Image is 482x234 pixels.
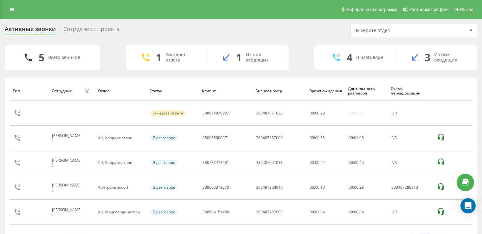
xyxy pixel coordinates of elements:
div: : : [349,185,364,190]
div: 380674878927 [202,111,229,115]
div: Из них входящих [246,52,279,63]
div: IVR [391,210,430,214]
div: Сотрудник [52,89,72,93]
span: Реферальная программа [345,7,397,12]
div: 1 [156,51,162,63]
div: Время ожидания [309,89,342,93]
div: IVR [391,111,430,115]
span: 00 [349,135,353,140]
span: 00 [310,110,314,116]
div: Активные звонки [5,26,56,36]
div: Сотрудники проекта [63,26,119,36]
div: Выберите отдел [354,28,430,33]
span: 01 [354,135,358,140]
div: [PERSON_NAME] [52,158,82,167]
div: [PERSON_NAME] [52,133,82,143]
div: Open Intercom Messenger [460,198,476,213]
div: 00:00:58 [310,136,341,140]
div: Из них входящих [434,52,468,63]
div: Длительность разговора [348,87,385,96]
div: 380487287000 [256,210,283,214]
div: : : [349,160,364,165]
div: : : [349,136,364,140]
div: КЦ, Координатори [98,160,143,165]
div: Тип [13,89,46,93]
div: : : [310,111,325,115]
div: 00:00:10 [310,185,341,190]
span: 00 [315,110,319,116]
span: 46 [359,160,364,165]
div: Ожидает ответа [165,52,197,63]
div: КЦ, Медкоординатори [98,210,143,214]
div: IVR [391,136,430,140]
div: В разговоре [150,209,178,215]
div: 380487051033 [256,111,283,115]
div: : : [349,210,364,214]
div: В разговоре [150,135,178,141]
div: 380663019070 [202,185,229,190]
span: 00 [349,209,353,215]
div: Бизнес номер [255,89,303,93]
div: 3 [425,51,430,63]
div: [PERSON_NAME] [52,208,82,217]
div: В разговоре [150,185,178,190]
span: Выход [460,7,473,12]
div: [PERSON_NAME] [52,183,82,192]
span: 00 [354,209,358,215]
div: Схема переадресации [391,87,430,96]
div: 00:00:44 [310,160,341,165]
div: Ожидает ответа [150,110,186,116]
div: 380487288910 [256,185,283,190]
span: 08 [359,135,364,140]
div: 1 [236,51,242,63]
div: 00:01:04 [310,210,341,214]
span: 29 [320,110,325,116]
div: 380487288910 [391,185,430,190]
span: 00 [354,185,358,190]
div: 380487287000 [256,136,283,140]
div: В разговоре [150,160,178,166]
div: IVR [391,160,430,165]
div: 4 [347,51,352,63]
div: 00:00:00 [349,111,364,115]
div: Контроль якості [98,185,143,190]
div: 380965000971 [202,136,229,140]
div: 5 [39,51,44,63]
div: 380487051033 [256,160,283,165]
div: 380737471481 [202,160,229,165]
span: 04 [359,209,364,215]
span: 00 [349,160,353,165]
div: Клиент [202,89,249,93]
span: 00 [354,160,358,165]
div: Статус [150,89,196,93]
div: В разговоре [356,55,383,60]
span: 29 [359,185,364,190]
div: Отдел [98,89,144,93]
div: 380504151456 [202,210,229,214]
div: КЦ, Координатори [98,136,143,140]
div: Всего звонков [48,55,80,60]
span: Настройки профиля [408,7,450,12]
span: 00 [349,185,353,190]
